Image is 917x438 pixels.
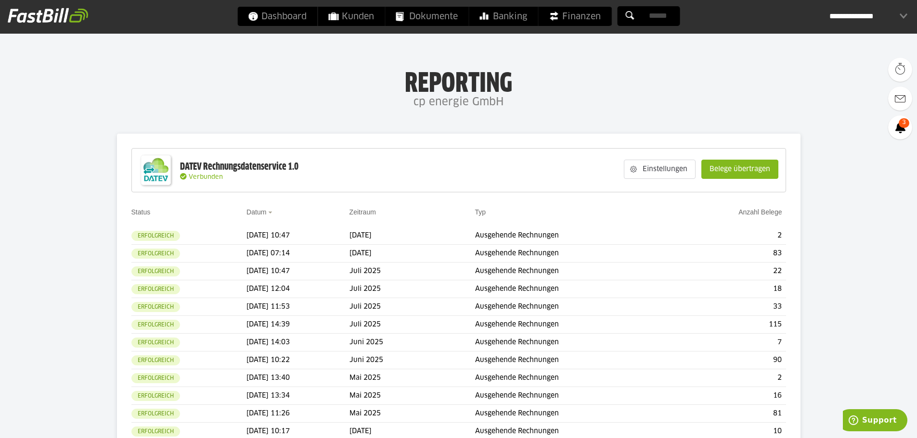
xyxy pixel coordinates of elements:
[385,7,468,26] a: Dokumente
[237,7,317,26] a: Dashboard
[673,298,786,316] td: 33
[246,245,349,263] td: [DATE] 07:14
[673,280,786,298] td: 18
[475,334,674,351] td: Ausgehende Rechnungen
[843,409,907,433] iframe: Öffnet ein Widget, in dem Sie weitere Informationen finden
[349,208,376,216] a: Zeitraum
[673,227,786,245] td: 2
[549,7,601,26] span: Finanzen
[246,316,349,334] td: [DATE] 14:39
[475,280,674,298] td: Ausgehende Rechnungen
[131,208,151,216] a: Status
[475,351,674,369] td: Ausgehende Rechnungen
[189,174,223,180] span: Verbunden
[246,298,349,316] td: [DATE] 11:53
[131,320,180,330] sl-badge: Erfolgreich
[701,160,778,179] sl-button: Belege übertragen
[180,161,298,173] div: DATEV Rechnungsdatenservice 1.0
[137,151,175,189] img: DATEV-Datenservice Logo
[246,280,349,298] td: [DATE] 12:04
[349,316,475,334] td: Juli 2025
[475,298,674,316] td: Ausgehende Rechnungen
[246,263,349,280] td: [DATE] 10:47
[349,334,475,351] td: Juni 2025
[475,316,674,334] td: Ausgehende Rechnungen
[131,409,180,419] sl-badge: Erfolgreich
[246,351,349,369] td: [DATE] 10:22
[246,208,266,216] a: Datum
[131,266,180,276] sl-badge: Erfolgreich
[673,405,786,423] td: 81
[673,387,786,405] td: 16
[246,369,349,387] td: [DATE] 13:40
[246,387,349,405] td: [DATE] 13:34
[475,245,674,263] td: Ausgehende Rechnungen
[131,373,180,383] sl-badge: Erfolgreich
[469,7,538,26] a: Banking
[673,351,786,369] td: 90
[349,351,475,369] td: Juni 2025
[131,302,180,312] sl-badge: Erfolgreich
[888,115,912,139] a: 3
[349,405,475,423] td: Mai 2025
[131,391,180,401] sl-badge: Erfolgreich
[475,405,674,423] td: Ausgehende Rechnungen
[349,263,475,280] td: Juli 2025
[246,405,349,423] td: [DATE] 11:26
[96,68,821,93] h1: Reporting
[131,338,180,348] sl-badge: Erfolgreich
[131,249,180,259] sl-badge: Erfolgreich
[673,263,786,280] td: 22
[673,334,786,351] td: 7
[673,316,786,334] td: 115
[131,231,180,241] sl-badge: Erfolgreich
[349,387,475,405] td: Mai 2025
[475,263,674,280] td: Ausgehende Rechnungen
[131,426,180,437] sl-badge: Erfolgreich
[349,369,475,387] td: Mai 2025
[396,7,458,26] span: Dokumente
[349,245,475,263] td: [DATE]
[248,7,307,26] span: Dashboard
[738,208,782,216] a: Anzahl Belege
[624,160,696,179] sl-button: Einstellungen
[131,355,180,365] sl-badge: Erfolgreich
[318,7,385,26] a: Kunden
[268,212,274,213] img: sort_desc.gif
[131,284,180,294] sl-badge: Erfolgreich
[899,118,909,128] span: 3
[475,387,674,405] td: Ausgehende Rechnungen
[475,208,486,216] a: Typ
[246,227,349,245] td: [DATE] 10:47
[479,7,527,26] span: Banking
[349,280,475,298] td: Juli 2025
[475,227,674,245] td: Ausgehende Rechnungen
[673,245,786,263] td: 83
[349,227,475,245] td: [DATE]
[246,334,349,351] td: [DATE] 14:03
[475,369,674,387] td: Ausgehende Rechnungen
[328,7,374,26] span: Kunden
[8,8,88,23] img: fastbill_logo_white.png
[538,7,611,26] a: Finanzen
[673,369,786,387] td: 2
[349,298,475,316] td: Juli 2025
